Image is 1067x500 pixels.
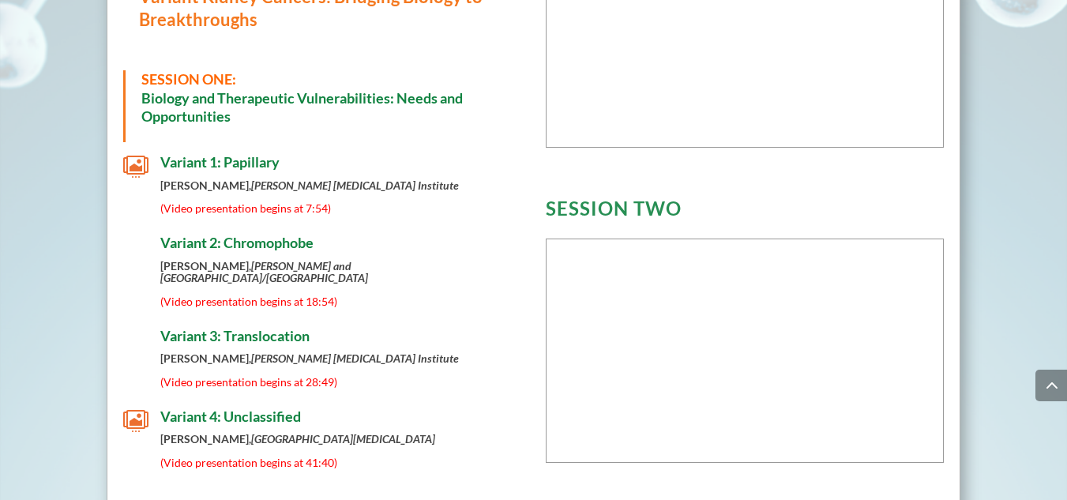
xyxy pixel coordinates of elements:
[160,352,459,365] strong: [PERSON_NAME],
[546,199,944,226] h3: SESSION TWO
[547,239,943,463] iframe: Clinical Trial Design and Execution for Rare Kidney Cancers | Kidney Cancer Research Summit 2025
[251,432,435,445] em: [GEOGRAPHIC_DATA][MEDICAL_DATA]
[251,352,459,365] em: [PERSON_NAME] [MEDICAL_DATA] Institute
[160,234,314,251] span: Variant 2: Chromophobe
[160,259,368,284] strong: [PERSON_NAME],
[160,327,310,344] span: Variant 3: Translocation
[160,153,280,171] span: Variant 1: Papillary
[251,179,459,192] em: [PERSON_NAME] [MEDICAL_DATA] Institute
[123,154,148,179] span: 
[141,89,463,125] strong: Biology and Therapeutic Vulnerabilities: Needs and Opportunities
[123,328,148,353] span: 
[123,235,148,260] span: 
[160,179,459,192] strong: [PERSON_NAME],
[160,375,337,389] span: (Video presentation begins at 28:49)
[160,295,337,308] span: (Video presentation begins at 18:54)
[160,456,337,469] span: (Video presentation begins at 41:40)
[160,259,368,284] em: [PERSON_NAME] and [GEOGRAPHIC_DATA]/[GEOGRAPHIC_DATA]
[160,201,331,215] span: (Video presentation begins at 7:54)
[160,432,435,445] strong: [PERSON_NAME],
[141,70,236,88] span: SESSION ONE:
[160,408,301,425] span: Variant 4: Unclassified
[123,408,148,434] span: 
